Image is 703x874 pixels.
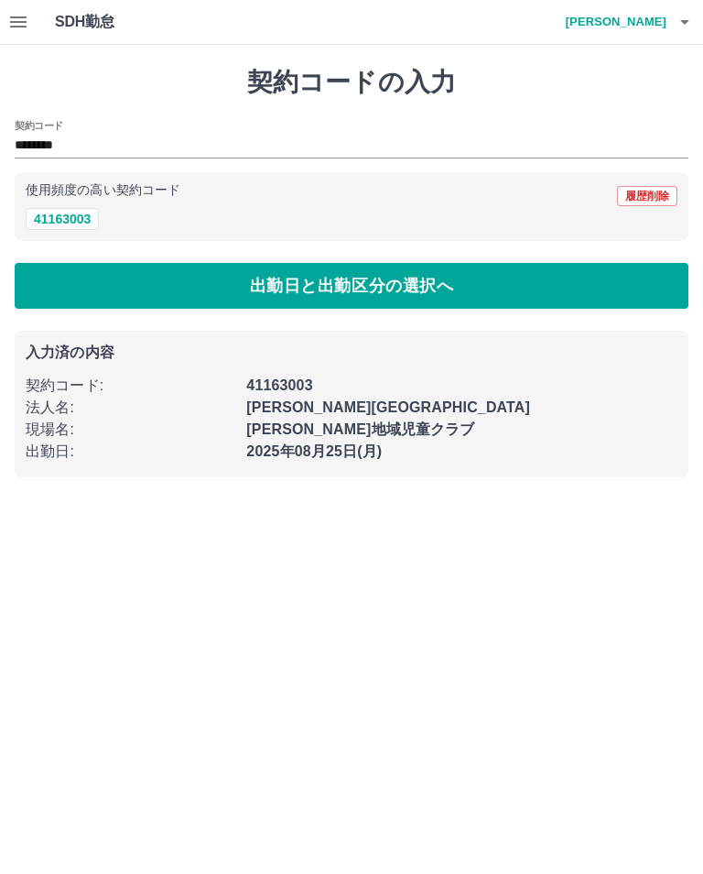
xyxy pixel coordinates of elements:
[246,377,312,393] b: 41163003
[246,443,382,459] b: 2025年08月25日(月)
[26,208,99,230] button: 41163003
[617,186,677,206] button: 履歴削除
[15,263,688,309] button: 出勤日と出勤区分の選択へ
[15,118,63,133] h2: 契約コード
[26,375,235,397] p: 契約コード :
[246,421,474,437] b: [PERSON_NAME]地域児童クラブ
[26,397,235,419] p: 法人名 :
[26,184,180,197] p: 使用頻度の高い契約コード
[26,345,677,360] p: 入力済の内容
[246,399,530,415] b: [PERSON_NAME][GEOGRAPHIC_DATA]
[26,441,235,463] p: 出勤日 :
[26,419,235,441] p: 現場名 :
[15,67,688,98] h1: 契約コードの入力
